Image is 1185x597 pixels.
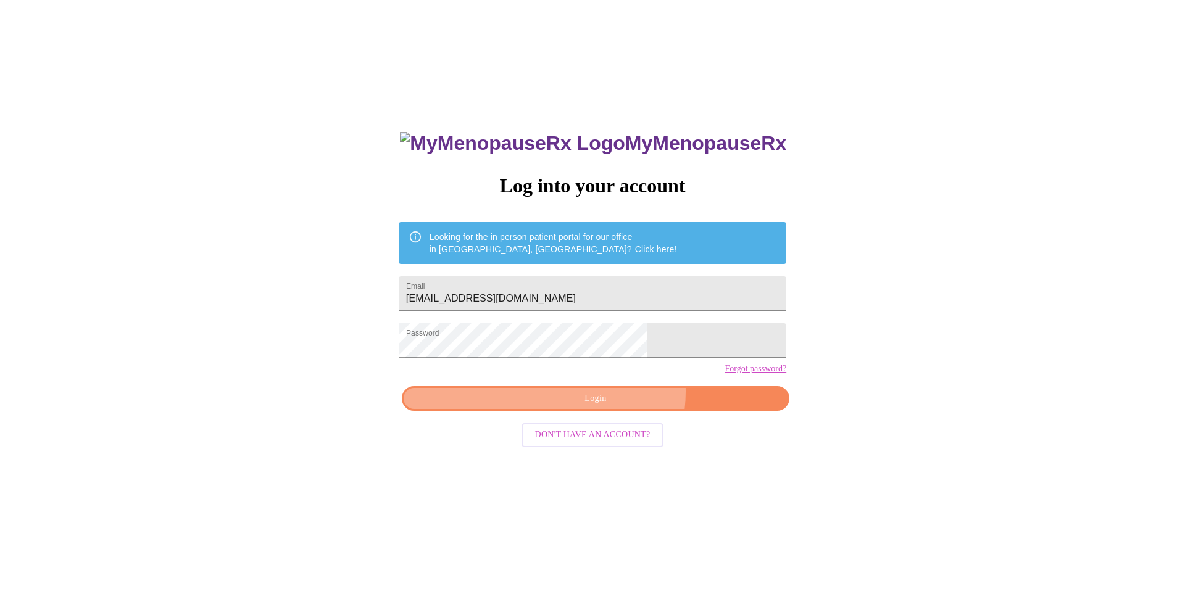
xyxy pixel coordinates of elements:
a: Don't have an account? [518,429,667,439]
h3: MyMenopauseRx [400,132,786,155]
a: Forgot password? [725,364,786,374]
span: Login [416,391,775,406]
h3: Log into your account [399,175,786,197]
a: Click here! [635,244,677,254]
span: Don't have an account? [535,427,651,443]
img: MyMenopauseRx Logo [400,132,625,155]
button: Don't have an account? [522,423,664,447]
button: Login [402,386,789,411]
div: Looking for the in person patient portal for our office in [GEOGRAPHIC_DATA], [GEOGRAPHIC_DATA]? [430,226,677,260]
